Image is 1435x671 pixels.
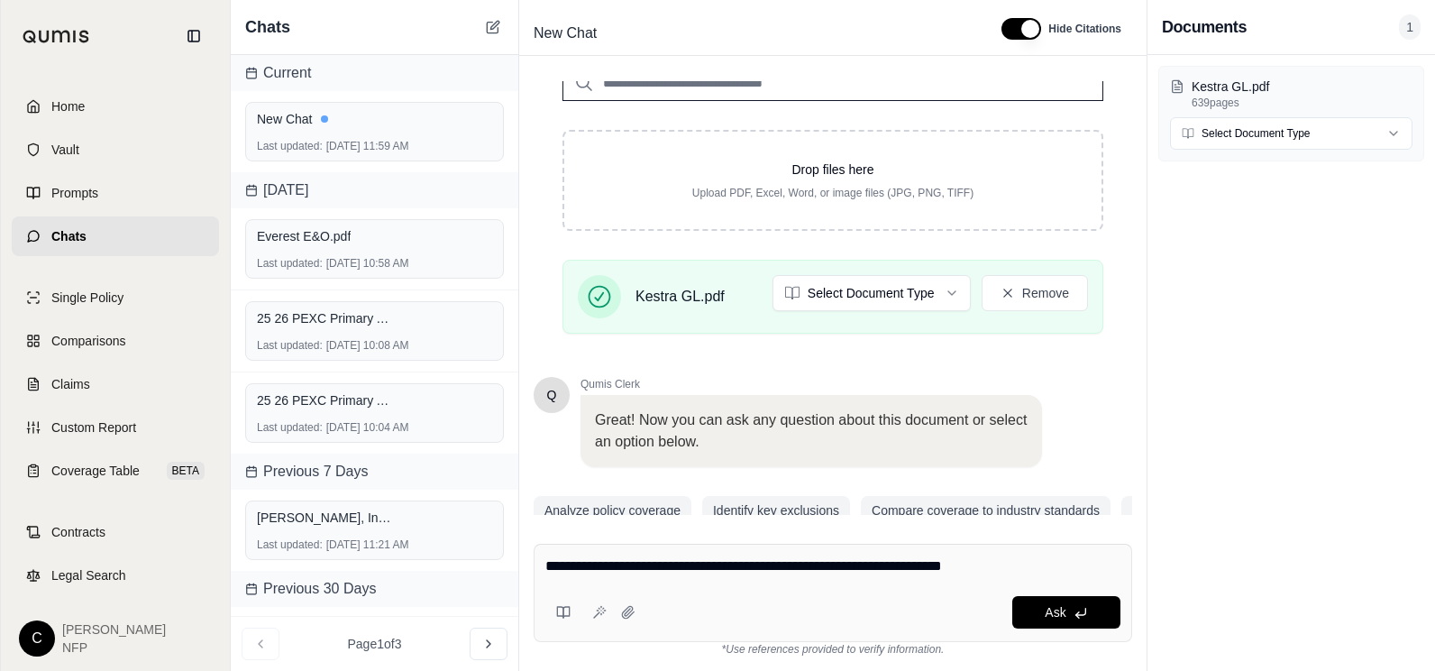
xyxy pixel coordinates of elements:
[482,16,504,38] button: New Chat
[51,141,79,159] span: Vault
[534,642,1132,657] div: *Use references provided to verify information.
[257,227,351,245] span: Everest E&O.pdf
[245,14,290,40] span: Chats
[19,620,55,657] div: C
[12,173,219,213] a: Prompts
[1045,605,1065,620] span: Ask
[861,496,1111,525] button: Compare coverage to industry standards
[1012,596,1120,629] button: Ask
[1170,78,1412,110] button: Kestra GL.pdf639pages
[23,30,90,43] img: Qumis Logo
[12,87,219,126] a: Home
[231,55,518,91] div: Current
[12,556,219,595] a: Legal Search
[526,19,980,48] div: Edit Title
[51,332,125,350] span: Comparisons
[257,139,492,153] div: [DATE] 11:59 AM
[51,97,85,115] span: Home
[257,256,492,271] div: [DATE] 10:58 AM
[1162,14,1247,40] h3: Documents
[179,22,208,51] button: Collapse sidebar
[534,496,691,525] button: Analyze policy coverage
[12,216,219,256] a: Chats
[51,566,126,584] span: Legal Search
[257,338,323,353] span: Last updated:
[51,289,123,307] span: Single Policy
[257,509,392,527] span: [PERSON_NAME], Inc - Policy - PLM-CB-SF0EEOKH6-003.pdf
[982,275,1088,311] button: Remove
[635,286,725,308] span: Kestra GL.pdf
[595,409,1028,453] p: Great! Now you can ask any question about this document or select an option below.
[1121,496,1296,525] button: Identify policy requirements
[12,451,219,491] a: Coverage TableBETA
[257,338,492,353] div: [DATE] 10:08 AM
[62,620,166,639] span: [PERSON_NAME]
[1192,96,1412,110] p: 639 pages
[257,420,323,435] span: Last updated:
[12,321,219,361] a: Comparisons
[51,523,105,541] span: Contracts
[12,278,219,317] a: Single Policy
[257,538,323,552] span: Last updated:
[51,184,98,202] span: Prompts
[51,418,136,437] span: Custom Report
[547,386,557,404] span: Hello
[257,139,323,153] span: Last updated:
[62,639,166,657] span: NFP
[1048,22,1121,36] span: Hide Citations
[593,186,1073,200] p: Upload PDF, Excel, Word, or image files (JPG, PNG, TIFF)
[580,377,1042,391] span: Qumis Clerk
[231,172,518,208] div: [DATE]
[1192,78,1412,96] p: Kestra GL.pdf
[12,512,219,552] a: Contracts
[167,462,205,480] span: BETA
[231,454,518,490] div: Previous 7 Days
[348,635,402,653] span: Page 1 of 3
[257,420,492,435] div: [DATE] 10:04 AM
[12,408,219,447] a: Custom Report
[51,462,140,480] span: Coverage Table
[257,256,323,271] span: Last updated:
[257,391,392,409] span: 25 26 PEXC Primary Allianz Policy - Runoff Endt - Eos Fitness.pdf
[51,375,90,393] span: Claims
[12,364,219,404] a: Claims
[257,110,492,128] div: New Chat
[526,19,604,48] span: New Chat
[702,496,850,525] button: Identify key exclusions
[593,161,1073,179] p: Drop files here
[12,130,219,170] a: Vault
[231,571,518,607] div: Previous 30 Days
[257,538,492,552] div: [DATE] 11:21 AM
[1399,14,1421,40] span: 1
[51,227,87,245] span: Chats
[257,309,392,327] span: 25 26 PEXC Primary Allianz Policy - Eos Fitness.pdf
